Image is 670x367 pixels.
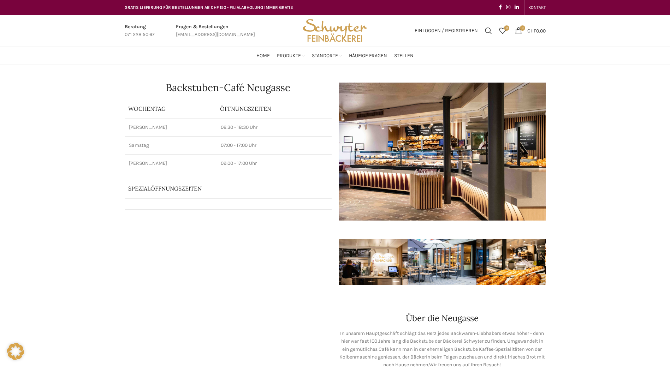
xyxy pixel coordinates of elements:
p: Spezialöffnungszeiten [128,185,308,192]
a: Facebook social link [497,2,504,12]
a: Produkte [277,49,305,63]
span: 0 [520,25,525,31]
p: 07:00 - 17:00 Uhr [221,142,327,149]
p: 09:00 - 17:00 Uhr [221,160,327,167]
a: Infobox link [125,23,155,39]
a: KONTAKT [528,0,546,14]
h1: Backstuben-Café Neugasse [125,83,332,92]
bdi: 0.00 [527,28,546,34]
span: 0 [504,25,509,31]
p: Wochentag [128,105,213,113]
p: [PERSON_NAME] [129,124,212,131]
span: Produkte [277,53,301,59]
a: Infobox link [176,23,255,39]
span: Häufige Fragen [349,53,387,59]
img: schwyter-17 [339,239,408,285]
a: 0 [496,24,510,38]
span: GRATIS LIEFERUNG FÜR BESTELLUNGEN AB CHF 150 - FILIALABHOLUNG IMMER GRATIS [125,5,293,10]
div: Main navigation [121,49,549,63]
div: Secondary navigation [525,0,549,14]
p: ÖFFNUNGSZEITEN [220,105,328,113]
a: Home [256,49,270,63]
a: Site logo [300,27,369,33]
div: Meine Wunschliste [496,24,510,38]
p: 06:30 - 18:30 Uhr [221,124,327,131]
span: KONTAKT [528,5,546,10]
span: CHF [527,28,536,34]
img: schwyter-12 [476,239,545,285]
span: Stellen [394,53,414,59]
a: Einloggen / Registrieren [411,24,481,38]
img: schwyter-10 [545,239,614,285]
span: Standorte [312,53,338,59]
a: Stellen [394,49,414,63]
p: [PERSON_NAME] [129,160,212,167]
a: Instagram social link [504,2,512,12]
a: Suchen [481,24,496,38]
a: Linkedin social link [512,2,521,12]
p: Samstag [129,142,212,149]
span: Einloggen / Registrieren [415,28,478,33]
a: Standorte [312,49,342,63]
span: Home [256,53,270,59]
h2: Über die Neugasse [339,314,546,323]
img: Bäckerei Schwyter [300,15,369,47]
img: schwyter-61 [408,239,476,285]
a: 0 CHF0.00 [511,24,549,38]
a: Häufige Fragen [349,49,387,63]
